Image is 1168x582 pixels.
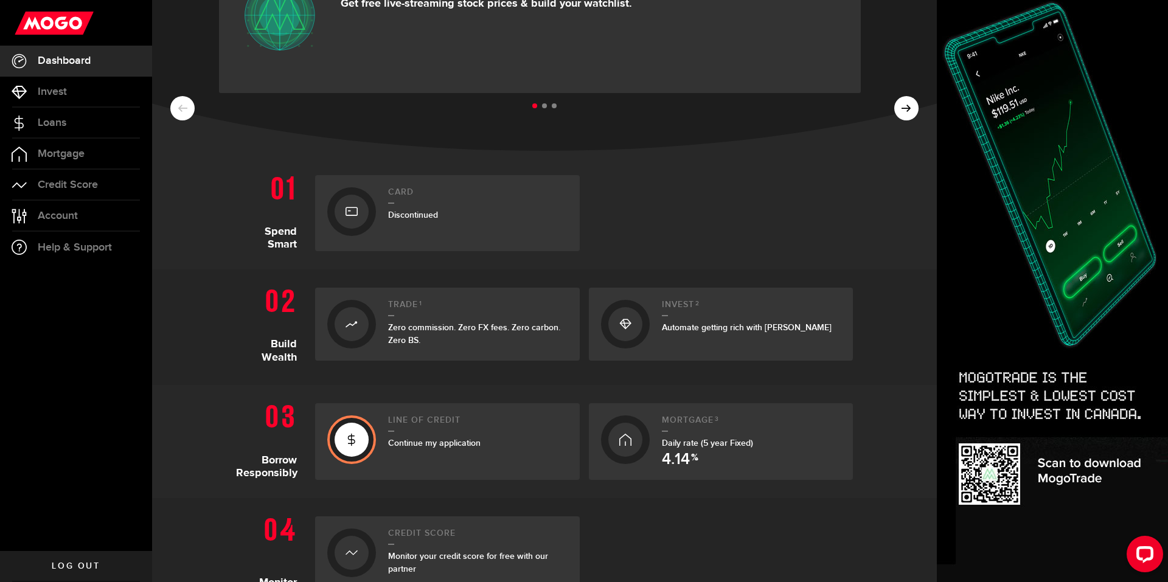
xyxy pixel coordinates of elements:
[388,551,548,574] span: Monitor your credit score for free with our partner
[662,438,753,448] span: Daily rate (5 year Fixed)
[315,288,580,361] a: Trade1Zero commission. Zero FX fees. Zero carbon. Zero BS.
[388,300,568,316] h2: Trade
[38,86,67,97] span: Invest
[38,117,66,128] span: Loans
[388,187,568,204] h2: Card
[315,175,580,251] a: CardDiscontinued
[38,242,112,253] span: Help & Support
[695,300,700,307] sup: 2
[388,438,481,448] span: Continue my application
[589,403,853,480] a: Mortgage3Daily rate (5 year Fixed) 4.14 %
[388,322,560,345] span: Zero commission. Zero FX fees. Zero carbon. Zero BS.
[662,322,832,333] span: Automate getting rich with [PERSON_NAME]
[52,562,100,570] span: Log out
[236,169,306,251] h1: Spend Smart
[38,179,98,190] span: Credit Score
[38,148,85,159] span: Mortgage
[38,210,78,221] span: Account
[662,415,841,432] h2: Mortgage
[38,55,91,66] span: Dashboard
[388,210,438,220] span: Discontinued
[589,288,853,361] a: Invest2Automate getting rich with [PERSON_NAME]
[691,453,698,468] span: %
[1117,531,1168,582] iframe: LiveChat chat widget
[236,397,306,480] h1: Borrow Responsibly
[315,403,580,480] a: Line of creditContinue my application
[388,415,568,432] h2: Line of credit
[388,528,568,545] h2: Credit Score
[419,300,422,307] sup: 1
[662,452,690,468] span: 4.14
[236,282,306,367] h1: Build Wealth
[662,300,841,316] h2: Invest
[715,415,719,423] sup: 3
